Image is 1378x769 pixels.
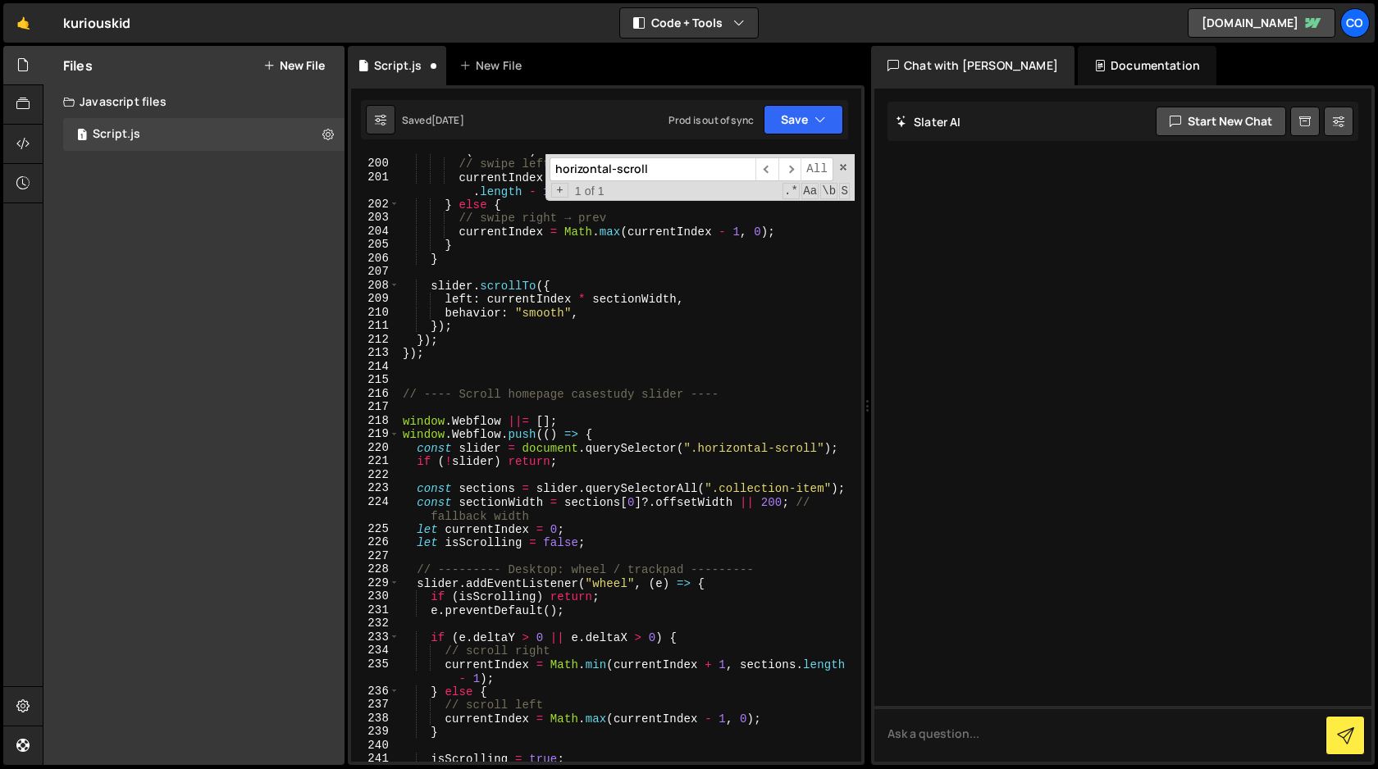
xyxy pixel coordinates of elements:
span: Whole Word Search [820,183,837,199]
div: 217 [351,400,399,414]
div: 200 [351,157,399,171]
div: 238 [351,712,399,726]
div: 240 [351,739,399,753]
div: 232 [351,617,399,630]
a: 🤙 [3,3,43,43]
span: Toggle Replace mode [551,183,568,198]
div: 223 [351,481,399,495]
h2: Slater AI [896,114,961,130]
div: 230 [351,589,399,603]
div: 211 [351,319,399,333]
div: 227 [351,549,399,563]
div: 235 [351,658,399,685]
div: 229 [351,576,399,590]
h2: Files [63,57,93,75]
div: 208 [351,279,399,293]
div: 237 [351,698,399,712]
div: 209 [351,292,399,306]
span: CaseSensitive Search [801,183,819,199]
div: 201 [351,171,399,198]
div: 207 [351,265,399,279]
div: 213 [351,346,399,360]
button: Save [764,105,843,134]
div: 16633/45317.js [63,118,344,151]
input: Search for [550,157,755,181]
button: Code + Tools [620,8,758,38]
div: Saved [402,113,464,127]
div: 233 [351,630,399,644]
div: 225 [351,522,399,536]
div: 222 [351,468,399,482]
div: 214 [351,360,399,374]
div: Prod is out of sync [668,113,754,127]
div: 212 [351,333,399,347]
span: 1 of 1 [568,184,611,198]
div: 241 [351,752,399,766]
div: 204 [351,225,399,239]
div: 221 [351,454,399,468]
span: ​ [778,157,801,181]
div: Script.js [374,57,422,74]
a: Co [1340,8,1370,38]
div: Script.js [93,127,140,142]
div: Chat with [PERSON_NAME] [871,46,1075,85]
div: kuriouskid [63,13,131,33]
span: Search In Selection [839,183,850,199]
div: 202 [351,198,399,212]
div: 206 [351,252,399,266]
div: 219 [351,427,399,441]
div: 239 [351,725,399,739]
div: 234 [351,644,399,658]
span: RegExp Search [783,183,800,199]
div: 205 [351,238,399,252]
div: Javascript files [43,85,344,118]
div: 215 [351,373,399,387]
div: New File [459,57,528,74]
a: [DOMAIN_NAME] [1188,8,1335,38]
div: 231 [351,603,399,617]
div: 210 [351,306,399,320]
div: 220 [351,441,399,455]
div: 228 [351,562,399,576]
div: 218 [351,414,399,428]
div: 226 [351,535,399,549]
div: Documentation [1078,46,1216,85]
button: New File [263,59,325,72]
div: 216 [351,387,399,401]
div: 203 [351,211,399,225]
span: 1 [77,130,87,143]
div: [DATE] [431,113,464,127]
span: Alt-Enter [801,157,833,181]
div: 236 [351,685,399,698]
div: 224 [351,495,399,522]
button: Start new chat [1156,107,1286,136]
span: ​ [755,157,778,181]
